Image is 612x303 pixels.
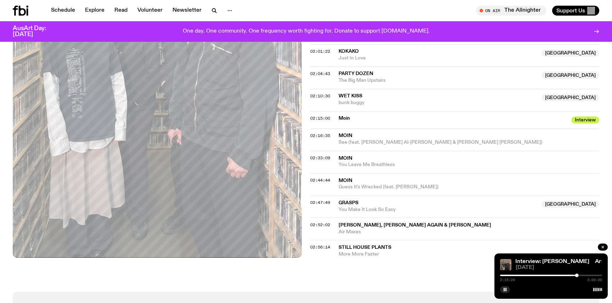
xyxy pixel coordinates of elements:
[476,6,546,16] button: On AirThe Allnighter
[339,99,537,106] span: bunk buggy
[587,278,602,282] span: 3:00:00
[542,50,599,57] span: [GEOGRAPHIC_DATA]
[339,55,537,62] span: Just In Love
[310,134,330,138] button: 02:16:35
[310,156,330,160] button: 02:33:09
[339,49,359,54] span: Kokako
[47,6,79,16] a: Schedule
[339,115,567,122] span: Moin
[310,116,330,120] button: 02:15:00
[571,116,599,124] span: Interview
[310,50,330,53] button: 02:01:22
[310,222,330,228] span: 02:52:02
[310,245,330,249] button: 02:56:14
[433,259,589,264] a: Arvos with [PERSON_NAME] ✩ Interview: [PERSON_NAME]
[310,177,330,183] span: 02:44:44
[310,201,330,205] button: 02:47:49
[339,93,362,98] span: Wet Kiss
[310,200,330,205] span: 02:47:49
[310,94,330,98] button: 02:10:30
[310,115,330,121] span: 02:15:00
[552,6,599,16] button: Support Us
[339,77,537,84] span: The Big Man Upstairs
[516,265,602,270] span: [DATE]
[81,6,109,16] a: Explore
[339,245,391,250] span: Still House Plants
[500,278,515,282] span: 2:15:24
[310,72,330,76] button: 02:04:43
[310,93,330,99] span: 02:10:30
[339,206,537,213] span: You Make It Look So Easy
[339,200,358,205] span: Grasps
[339,223,491,228] span: [PERSON_NAME], [PERSON_NAME] Again & [PERSON_NAME]
[183,28,430,35] p: One day. One community. One frequency worth fighting for. Donate to support [DOMAIN_NAME].
[310,71,330,76] span: 02:04:43
[339,156,352,161] span: Moin
[542,72,599,79] span: [GEOGRAPHIC_DATA]
[339,178,352,183] span: Moin
[542,94,599,101] span: [GEOGRAPHIC_DATA]
[310,48,330,54] span: 02:01:22
[339,71,373,76] span: Party Dozen
[339,139,599,146] span: See (feat. [PERSON_NAME] Al-[PERSON_NAME] & [PERSON_NAME] [PERSON_NAME])
[168,6,206,16] a: Newsletter
[110,6,132,16] a: Read
[556,7,585,14] span: Support Us
[339,251,599,258] span: More More Faster
[133,6,167,16] a: Volunteer
[339,161,599,168] span: You Leave Me Breathless
[339,229,599,235] span: Air Maxes
[310,155,330,161] span: 02:33:09
[310,178,330,182] button: 02:44:44
[310,244,330,250] span: 02:56:14
[339,133,352,138] span: Moin
[310,223,330,227] button: 02:52:02
[310,133,330,138] span: 02:16:35
[13,25,58,38] h3: AusArt Day: [DATE]
[339,184,599,190] span: Guess It's Wrecked (feat. [PERSON_NAME])
[500,259,511,270] img: four people wearing black standing together in front of a wall of CDs
[542,201,599,208] span: [GEOGRAPHIC_DATA]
